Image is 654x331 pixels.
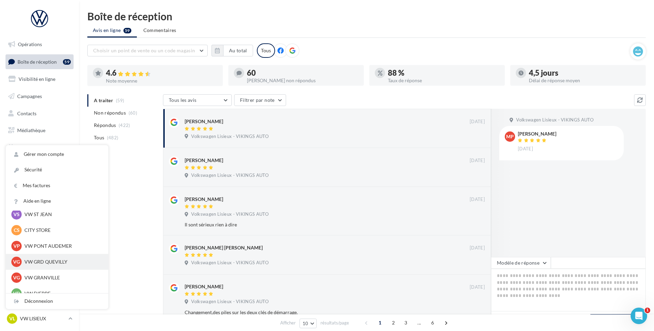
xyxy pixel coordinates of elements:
[388,78,499,83] div: Taux de réponse
[211,45,253,56] button: Au total
[24,274,100,281] p: VW GRANVILLE
[506,133,514,140] span: MP
[6,193,108,209] a: Aide en ligne
[4,72,75,86] a: Visibilité en ligne
[18,58,57,64] span: Boîte de réception
[645,308,650,313] span: 1
[470,158,485,164] span: [DATE]
[529,78,640,83] div: Délai de réponse moyen
[129,110,137,116] span: (60)
[24,258,100,265] p: VW GRD QUEVILLY
[24,243,100,249] p: VW PONT AUDEMER
[93,47,195,53] span: Choisir un point de vente ou un code magasin
[191,211,269,217] span: Volkswagen Lisieux - VIKINGS AUTO
[6,293,108,309] div: Déconnexion
[388,69,499,77] div: 88 %
[4,89,75,104] a: Campagnes
[19,76,55,82] span: Visibilité en ligne
[491,257,551,269] button: Modèle de réponse
[388,317,399,328] span: 2
[247,69,358,77] div: 60
[20,315,66,322] p: VW LISIEUX
[470,245,485,251] span: [DATE]
[119,122,130,128] span: (422)
[529,69,640,77] div: 4,5 jours
[94,122,116,129] span: Répondus
[185,157,223,164] div: [PERSON_NAME]
[13,211,20,218] span: VS
[518,146,533,152] span: [DATE]
[17,145,40,150] span: Calendrier
[87,45,208,56] button: Choisir un point de vente ou un code magasin
[106,69,217,77] div: 4.6
[13,243,20,249] span: VP
[4,106,75,121] a: Contacts
[185,309,440,316] div: Changement,des piles sur les deux clés de démarrage.
[87,11,646,21] div: Boîte de réception
[223,45,253,56] button: Au total
[18,41,42,47] span: Opérations
[17,93,42,99] span: Campagnes
[185,221,440,228] div: Il sont sérieux rien à dire
[107,135,119,140] span: (482)
[13,290,20,297] span: VD
[17,127,45,133] span: Médiathèque
[191,134,269,140] span: Volkswagen Lisieux - VIKINGS AUTO
[185,118,223,125] div: [PERSON_NAME]
[516,117,593,123] span: Volkswagen Lisieux - VIKINGS AUTO
[94,109,126,116] span: Non répondus
[163,94,232,106] button: Tous les avis
[320,320,349,326] span: résultats/page
[191,299,269,305] span: Volkswagen Lisieux - VIKINGS AUTO
[374,317,385,328] span: 1
[6,178,108,193] a: Mes factures
[14,227,20,234] span: CS
[185,283,223,290] div: [PERSON_NAME]
[470,119,485,125] span: [DATE]
[4,54,75,69] a: Boîte de réception59
[9,315,15,322] span: VL
[400,317,411,328] span: 3
[6,147,108,162] a: Gérer mon compte
[470,284,485,290] span: [DATE]
[234,94,286,106] button: Filtrer par note
[414,317,425,328] span: ...
[13,258,20,265] span: VG
[4,140,75,155] a: Calendrier
[143,27,176,34] span: Commentaires
[427,317,438,328] span: 6
[4,180,75,201] a: Campagnes DataOnDemand
[4,158,75,178] a: PLV et print personnalisable
[299,319,317,328] button: 10
[185,196,223,203] div: [PERSON_NAME]
[106,78,217,83] div: Note moyenne
[280,320,296,326] span: Afficher
[185,244,263,251] div: [PERSON_NAME] [PERSON_NAME]
[13,274,20,281] span: VG
[24,211,100,218] p: VW ST JEAN
[6,312,74,325] a: VL VW LISIEUX
[191,172,269,179] span: Volkswagen Lisieux - VIKINGS AUTO
[257,43,275,58] div: Tous
[24,290,100,297] p: VW DIEPPE
[4,123,75,138] a: Médiathèque
[6,162,108,178] a: Sécurité
[4,37,75,52] a: Opérations
[63,59,71,65] div: 59
[17,110,36,116] span: Contacts
[631,308,647,324] iframe: Intercom live chat
[518,131,556,136] div: [PERSON_NAME]
[94,134,104,141] span: Tous
[470,196,485,203] span: [DATE]
[169,97,197,103] span: Tous les avis
[247,78,358,83] div: [PERSON_NAME] non répondus
[191,260,269,266] span: Volkswagen Lisieux - VIKINGS AUTO
[303,321,308,326] span: 10
[24,227,100,234] p: CITY STORE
